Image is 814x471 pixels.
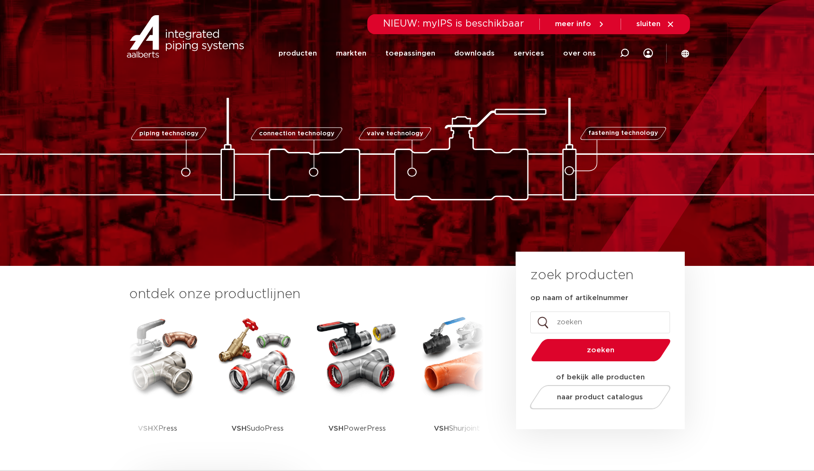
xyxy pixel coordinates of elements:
strong: VSH [138,425,153,432]
a: VSHPowerPress [315,313,400,458]
a: toepassingen [385,35,435,72]
p: XPress [138,399,177,458]
h3: zoek producten [530,266,633,285]
button: zoeken [527,338,674,362]
span: NIEUW: myIPS is beschikbaar [383,19,524,28]
a: services [514,35,544,72]
strong: VSH [231,425,247,432]
a: VSHShurjoint [414,313,500,458]
span: sluiten [636,20,661,28]
a: sluiten [636,20,675,28]
a: over ons [563,35,596,72]
label: op naam of artikelnummer [530,293,628,303]
span: connection technology [259,131,334,137]
strong: of bekijk alle producten [556,374,645,381]
a: naar product catalogus [527,385,673,409]
h3: ontdek onze productlijnen [129,285,484,304]
nav: Menu [278,35,596,72]
p: SudoPress [231,399,284,458]
span: piping technology [139,131,199,137]
a: producten [278,35,317,72]
span: fastening technology [588,131,658,137]
a: meer info [555,20,605,28]
a: VSHXPress [115,313,201,458]
span: naar product catalogus [557,394,643,401]
a: downloads [454,35,495,72]
span: valve technology [367,131,423,137]
strong: VSH [328,425,344,432]
a: markten [336,35,366,72]
a: VSHSudoPress [215,313,300,458]
strong: VSH [434,425,449,432]
input: zoeken [530,311,670,333]
span: zoeken [555,347,646,354]
p: PowerPress [328,399,386,458]
span: meer info [555,20,591,28]
p: Shurjoint [434,399,480,458]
